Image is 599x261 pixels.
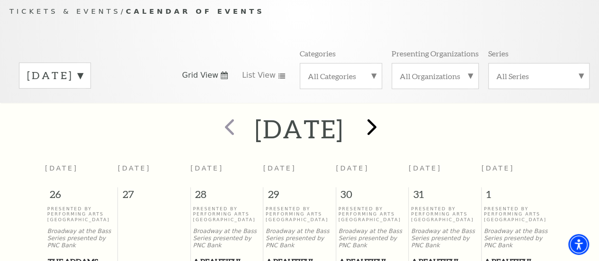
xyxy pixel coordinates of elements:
[118,164,151,172] span: [DATE]
[496,71,581,81] label: All Series
[266,228,333,249] p: Broadway at the Bass Series presented by PNC Bank
[336,187,409,206] span: 30
[353,112,388,145] button: next
[488,48,509,58] p: Series
[193,228,260,249] p: Broadway at the Bass Series presented by PNC Bank
[191,187,263,206] span: 28
[339,206,406,222] p: Presented By Performing Arts [GEOGRAPHIC_DATA]
[400,71,471,81] label: All Organizations
[9,6,590,18] p: /
[263,164,296,172] span: [DATE]
[9,7,121,15] span: Tickets & Events
[409,164,442,172] span: [DATE]
[392,48,479,58] p: Presenting Organizations
[211,112,246,145] button: prev
[482,187,554,206] span: 1
[27,68,83,83] label: [DATE]
[255,114,344,144] h2: [DATE]
[193,206,260,222] p: Presented By Performing Arts [GEOGRAPHIC_DATA]
[484,206,552,222] p: Presented By Performing Arts [GEOGRAPHIC_DATA]
[481,164,514,172] span: [DATE]
[263,187,336,206] span: 29
[339,228,406,249] p: Broadway at the Bass Series presented by PNC Bank
[484,228,552,249] p: Broadway at the Bass Series presented by PNC Bank
[308,71,375,81] label: All Categories
[118,187,190,206] span: 27
[242,70,276,81] span: List View
[266,206,333,222] p: Presented By Performing Arts [GEOGRAPHIC_DATA]
[45,164,78,172] span: [DATE]
[47,228,116,249] p: Broadway at the Bass Series presented by PNC Bank
[411,206,479,222] p: Presented By Performing Arts [GEOGRAPHIC_DATA]
[190,164,224,172] span: [DATE]
[126,7,265,15] span: Calendar of Events
[300,48,336,58] p: Categories
[182,70,218,81] span: Grid View
[336,164,369,172] span: [DATE]
[568,234,589,255] div: Accessibility Menu
[45,187,117,206] span: 26
[409,187,481,206] span: 31
[411,228,479,249] p: Broadway at the Bass Series presented by PNC Bank
[47,206,116,222] p: Presented By Performing Arts [GEOGRAPHIC_DATA]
